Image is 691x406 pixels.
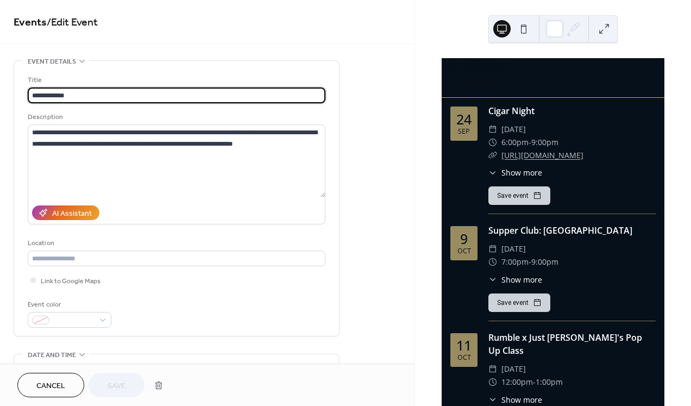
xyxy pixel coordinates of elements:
[41,276,100,287] span: Link to Google Maps
[488,376,497,389] div: ​
[501,255,529,268] span: 7:00pm
[28,74,323,86] div: Title
[488,167,497,178] div: ​
[457,354,471,361] div: Oct
[529,255,531,268] span: -
[456,113,472,126] div: 24
[28,349,76,361] span: Date and time
[501,136,529,149] span: 6:00pm
[531,255,558,268] span: 9:00pm
[501,123,526,136] span: [DATE]
[52,208,92,220] div: AI Assistant
[488,394,497,405] div: ​
[488,394,542,405] button: ​Show more
[488,136,497,149] div: ​
[531,136,558,149] span: 9:00pm
[488,242,497,255] div: ​
[456,339,472,352] div: 11
[14,12,47,33] a: Events
[28,238,323,249] div: Location
[488,293,550,312] button: Save event
[457,248,471,255] div: Oct
[488,105,535,117] a: Cigar Night
[17,373,84,397] button: Cancel
[536,376,563,389] span: 1:00pm
[488,149,497,162] div: ​
[488,255,497,268] div: ​
[501,363,526,376] span: [DATE]
[488,331,656,357] div: Rumble x Just [PERSON_NAME]'s Pop Up Class
[488,167,542,178] button: ​Show more
[501,274,542,285] span: Show more
[28,111,323,123] div: Description
[460,232,468,246] div: 9
[488,274,497,285] div: ​
[36,380,65,392] span: Cancel
[28,299,109,310] div: Event color
[529,136,531,149] span: -
[442,58,664,71] div: Upcoming events
[501,242,526,255] span: [DATE]
[458,128,470,135] div: Sep
[501,394,542,405] span: Show more
[501,376,533,389] span: 12:00pm
[488,123,497,136] div: ​
[488,363,497,376] div: ​
[47,12,98,33] span: / Edit Event
[533,376,536,389] span: -
[488,274,542,285] button: ​Show more
[501,150,583,160] a: [URL][DOMAIN_NAME]
[32,205,99,220] button: AI Assistant
[501,167,542,178] span: Show more
[488,186,550,205] button: Save event
[488,224,656,237] div: Supper Club: [GEOGRAPHIC_DATA]
[28,56,76,67] span: Event details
